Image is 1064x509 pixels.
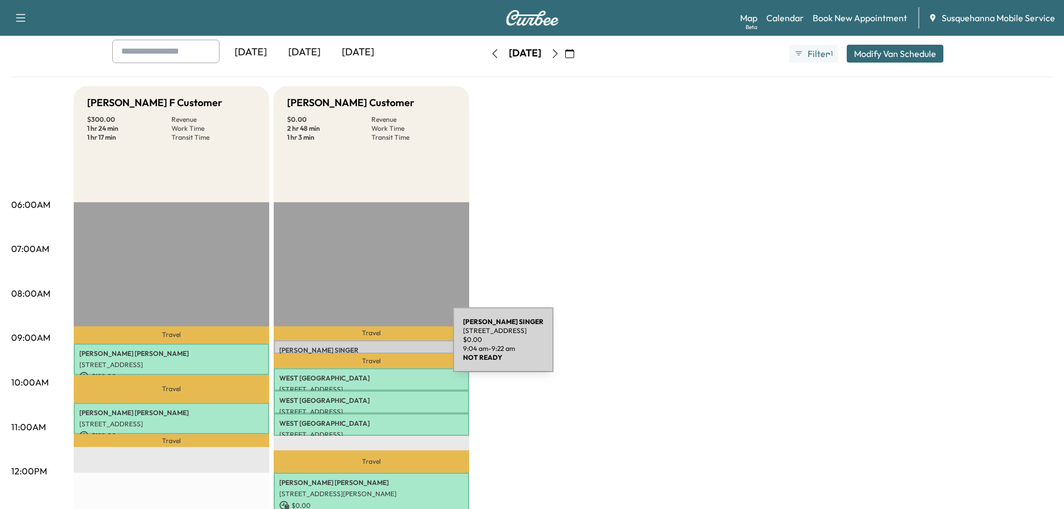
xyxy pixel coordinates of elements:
span: Filter [808,47,828,60]
p: Travel [74,434,269,447]
div: Beta [746,23,757,31]
p: 12:00PM [11,464,47,478]
p: 10:00AM [11,375,49,389]
p: 1 hr 17 min [87,133,171,142]
p: [PERSON_NAME] SINGER [279,346,464,355]
p: Transit Time [371,133,456,142]
p: 1 hr 24 min [87,124,171,133]
p: 2 hr 48 min [287,124,371,133]
span: 1 [831,49,833,58]
p: [STREET_ADDRESS] [279,430,464,439]
div: [DATE] [509,46,541,60]
a: Book New Appointment [813,11,907,25]
p: [STREET_ADDRESS] [79,360,264,369]
button: Filter●1 [789,45,837,63]
div: [DATE] [224,40,278,65]
p: 06:00AM [11,198,50,211]
p: [PERSON_NAME] [PERSON_NAME] [79,349,264,358]
p: WEST [GEOGRAPHIC_DATA] [279,374,464,383]
p: [PERSON_NAME] [PERSON_NAME] [279,478,464,487]
p: WEST [GEOGRAPHIC_DATA] [279,419,464,428]
p: 07:00AM [11,242,49,255]
p: Travel [274,326,469,341]
p: [PERSON_NAME] [PERSON_NAME] [79,408,264,417]
b: [PERSON_NAME] SINGER [463,317,543,326]
h5: [PERSON_NAME] Customer [287,95,414,111]
p: WEST [GEOGRAPHIC_DATA] [279,396,464,405]
div: [DATE] [331,40,385,65]
p: $ 0.00 [463,335,543,344]
div: [DATE] [278,40,331,65]
p: Travel [74,326,269,344]
p: 08:00AM [11,287,50,300]
img: Curbee Logo [505,10,559,26]
p: [STREET_ADDRESS] [279,407,464,416]
span: ● [828,51,830,56]
p: 11:00AM [11,420,46,434]
p: $ 0.00 [287,115,371,124]
p: [STREET_ADDRESS] [279,385,464,394]
p: 09:00AM [11,331,50,344]
p: Travel [274,450,469,473]
a: Calendar [766,11,804,25]
p: $ 150.00 [79,372,264,382]
p: Work Time [171,124,256,133]
p: Travel [274,354,469,368]
p: [STREET_ADDRESS] [463,326,543,335]
p: $ 150.00 [79,431,264,441]
span: Susquehanna Mobile Service [942,11,1055,25]
a: MapBeta [740,11,757,25]
p: Travel [74,375,269,403]
p: [STREET_ADDRESS] [79,420,264,429]
button: Modify Van Schedule [847,45,943,63]
p: Revenue [171,115,256,124]
h5: [PERSON_NAME] F Customer [87,95,222,111]
p: Transit Time [171,133,256,142]
p: 9:04 am - 9:22 am [463,344,543,353]
b: NOT READY [463,353,502,361]
p: Revenue [371,115,456,124]
p: $ 300.00 [87,115,171,124]
p: 1 hr 3 min [287,133,371,142]
p: [STREET_ADDRESS][PERSON_NAME] [279,489,464,498]
p: Work Time [371,124,456,133]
